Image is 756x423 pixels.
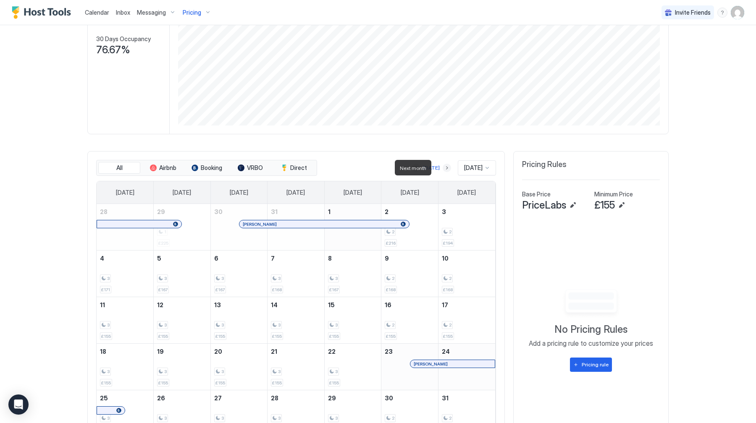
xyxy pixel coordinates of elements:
td: January 18, 2026 [97,344,154,390]
span: 24 [442,348,450,355]
span: [PERSON_NAME] [414,361,448,367]
div: User profile [731,6,744,19]
span: 3 [221,322,224,328]
td: January 2, 2026 [381,204,438,251]
span: 3 [107,369,110,374]
td: January 19, 2026 [154,344,211,390]
td: January 6, 2026 [210,251,268,297]
span: 21 [271,348,277,355]
a: January 1, 2026 [325,204,381,219]
span: [DATE] [173,189,191,196]
span: £155 [158,380,168,386]
span: £155 [215,380,225,386]
span: £155 [101,334,111,339]
span: Direct [290,164,307,172]
span: Inbox [116,9,130,16]
span: [DATE] [286,189,305,196]
td: January 7, 2026 [268,251,325,297]
a: January 19, 2026 [154,344,210,359]
a: January 12, 2026 [154,297,210,313]
td: January 3, 2026 [438,204,495,251]
span: £155 [329,380,339,386]
span: 3 [335,369,338,374]
td: December 29, 2025 [154,204,211,251]
a: Monday [164,181,199,204]
span: 2 [449,322,451,328]
a: January 2, 2026 [381,204,438,219]
a: Friday [392,181,428,204]
span: 25 [100,394,108,402]
span: Pricing [183,9,201,16]
a: January 28, 2026 [268,390,324,406]
span: Add a pricing rule to customize your prices [529,339,653,347]
span: [PERSON_NAME] [243,222,277,227]
td: January 16, 2026 [381,297,438,344]
td: January 11, 2026 [97,297,154,344]
a: Wednesday [278,181,313,204]
span: 2 [392,276,394,281]
a: January 13, 2026 [211,297,268,313]
span: 15 [328,301,335,308]
span: 9 [385,255,389,262]
td: January 5, 2026 [154,251,211,297]
a: December 29, 2025 [154,204,210,219]
span: 31 [442,394,449,402]
span: 3 [164,276,167,281]
a: January 14, 2026 [268,297,324,313]
a: January 24, 2026 [438,344,495,359]
span: 2 [392,229,394,235]
span: £167 [215,287,225,292]
a: January 10, 2026 [438,251,495,266]
span: £155 [386,334,396,339]
span: 26 [157,394,165,402]
a: January 17, 2026 [438,297,495,313]
button: All [98,162,140,174]
span: No Pricing Rules [554,323,627,336]
span: 3 [164,369,167,374]
span: 30 [214,208,223,215]
span: 8 [328,255,332,262]
td: January 4, 2026 [97,251,154,297]
span: 4 [100,255,104,262]
span: £168 [443,287,453,292]
span: £155 [329,334,339,339]
span: 3 [221,415,224,421]
span: £155 [272,334,282,339]
span: 7 [271,255,275,262]
div: Open Intercom Messenger [8,394,29,415]
span: 3 [335,415,338,421]
span: 28 [100,208,108,215]
a: January 11, 2026 [97,297,153,313]
span: 1 [328,208,331,215]
span: 2 [449,229,451,235]
a: January 3, 2026 [438,204,495,219]
a: Calendar [85,8,109,17]
td: January 1, 2026 [324,204,381,251]
a: January 25, 2026 [97,390,153,406]
span: [DATE] [344,189,362,196]
div: Pricing rule [582,361,609,368]
td: January 17, 2026 [438,297,495,344]
a: Inbox [116,8,130,17]
span: All [116,164,123,172]
button: Direct [273,162,315,174]
span: 3 [335,276,338,281]
span: 3 [278,322,281,328]
div: [DATE] [423,164,440,172]
span: 11 [100,301,105,308]
a: Sunday [108,181,143,204]
span: 3 [221,369,224,374]
span: 27 [214,394,222,402]
span: [DATE] [230,189,248,196]
span: 3 [107,415,110,421]
span: Calendar [85,9,109,16]
a: Saturday [449,181,484,204]
a: December 31, 2025 [268,204,324,219]
a: January 20, 2026 [211,344,268,359]
a: January 18, 2026 [97,344,153,359]
span: 22 [328,348,336,355]
div: menu [717,8,727,18]
a: January 8, 2026 [325,251,381,266]
span: £167 [329,287,339,292]
td: January 10, 2026 [438,251,495,297]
